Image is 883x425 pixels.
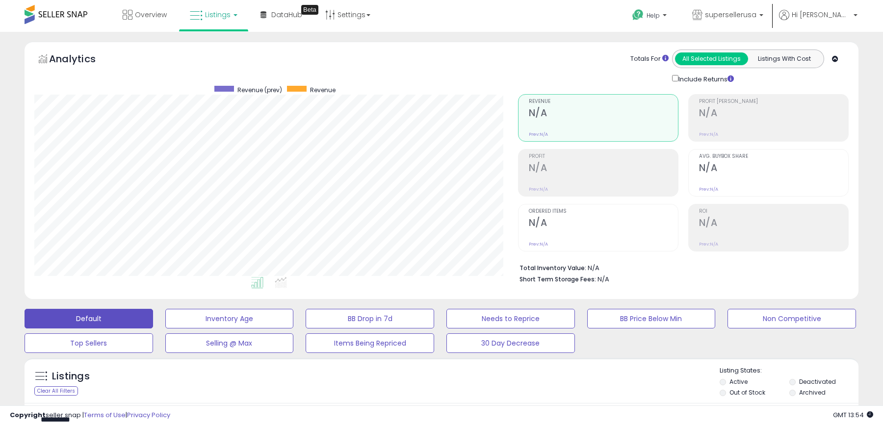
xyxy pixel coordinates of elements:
span: Profit [529,154,678,159]
span: Revenue [529,99,678,104]
h2: N/A [699,107,848,121]
b: Total Inventory Value: [519,264,586,272]
button: Default [25,309,153,328]
a: Privacy Policy [127,410,170,420]
button: Listings With Cost [748,52,821,65]
h2: N/A [699,217,848,230]
strong: Copyright [10,410,46,420]
a: Help [624,1,676,32]
span: Revenue (prev) [237,86,282,94]
a: Terms of Use [84,410,126,420]
div: Clear All Filters [34,386,78,396]
i: Get Help [632,9,644,21]
h2: N/A [529,162,678,175]
b: Short Term Storage Fees: [519,275,596,283]
span: Hi [PERSON_NAME] [792,10,851,20]
span: supersellerusa [705,10,756,20]
button: Inventory Age [165,309,294,328]
li: N/A [519,261,841,273]
label: Archived [799,388,826,397]
label: Deactivated [799,377,836,386]
button: Top Sellers [25,333,153,353]
div: seller snap | | [10,411,170,420]
span: Avg. Buybox Share [699,154,848,159]
span: DataHub [271,10,302,20]
span: N/A [597,275,609,284]
button: BB Drop in 7d [306,309,434,328]
span: 2025-09-15 13:54 GMT [833,410,873,420]
button: BB Price Below Min [587,309,716,328]
div: Tooltip anchor [301,5,318,15]
small: Prev: N/A [699,131,718,137]
span: Profit [PERSON_NAME] [699,99,848,104]
button: Selling @ Max [165,333,294,353]
span: Help [647,11,660,20]
span: Listings [205,10,231,20]
h2: N/A [529,107,678,121]
span: Revenue [310,86,336,94]
small: Prev: N/A [699,186,718,192]
small: Prev: N/A [529,241,548,247]
label: Active [729,377,748,386]
button: Items Being Repriced [306,333,434,353]
div: Totals For [630,54,669,64]
small: Prev: N/A [529,186,548,192]
h2: N/A [529,217,678,230]
button: Needs to Reprice [446,309,575,328]
small: Prev: N/A [699,241,718,247]
h2: N/A [699,162,848,175]
button: 30 Day Decrease [446,333,575,353]
small: Prev: N/A [529,131,548,137]
span: Overview [135,10,167,20]
span: Ordered Items [529,209,678,214]
p: Listing States: [720,366,858,375]
a: Hi [PERSON_NAME] [779,10,857,32]
button: All Selected Listings [675,52,748,65]
button: Non Competitive [727,309,856,328]
div: Include Returns [665,73,746,84]
h5: Analytics [49,52,115,68]
h5: Listings [52,370,90,383]
label: Out of Stock [729,388,765,397]
span: ROI [699,209,848,214]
